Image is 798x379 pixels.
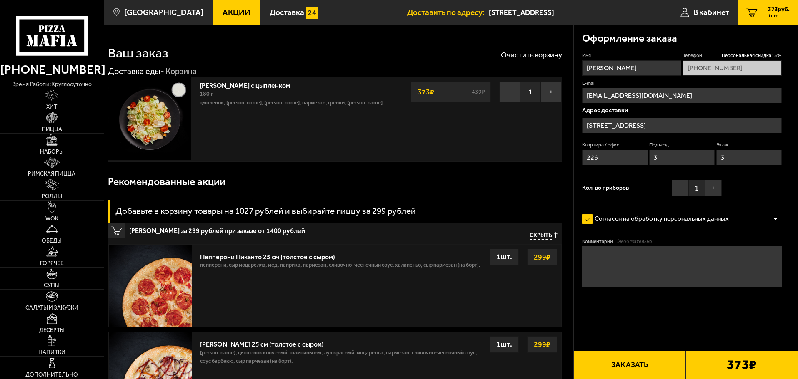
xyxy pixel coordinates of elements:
a: Пепперони Пиканто 25 см (толстое с сыром)пепперони, сыр Моцарелла, мед, паприка, пармезан, сливоч... [108,244,562,327]
span: Хит [46,104,57,110]
h3: Добавьте в корзину товары на 1027 рублей и выбирайте пиццу за 299 рублей [115,207,416,216]
button: Заказать [573,351,685,379]
p: цыпленок, [PERSON_NAME], [PERSON_NAME], пармезан, гренки, [PERSON_NAME]. [200,99,385,107]
span: Доставка [270,8,304,16]
span: Напитки [38,349,65,355]
div: [PERSON_NAME] 25 см (толстое с сыром) [200,336,481,348]
label: Согласен на обработку персональных данных [582,211,737,228]
span: 373 руб. [768,7,790,12]
strong: 299 ₽ [532,337,553,352]
span: Скрыть [530,232,552,240]
span: Салаты и закуски [25,305,78,311]
button: Очистить корзину [501,51,562,59]
span: 1 [688,180,705,196]
span: Кол-во приборов [582,185,629,191]
span: Доставить по адресу: [407,8,489,16]
p: [PERSON_NAME], цыпленок копченый, шампиньоны, лук красный, моцарелла, пармезан, сливочно-чесночны... [200,349,481,369]
div: 1 шт. [490,249,519,265]
span: Прибрежная улица, 10к3 [489,5,648,20]
span: [PERSON_NAME] за 299 рублей при заказе от 1400 рублей [129,223,401,234]
img: 15daf4d41897b9f0e9f617042186c801.svg [306,7,318,19]
span: Пицца [42,126,62,132]
a: [PERSON_NAME] с цыпленком [200,79,298,89]
label: Комментарий [582,238,782,245]
label: Квартира / офис [582,141,648,149]
button: + [705,180,722,196]
s: 439 ₽ [470,89,486,95]
label: Телефон [683,52,782,59]
div: Корзина [165,66,197,77]
span: Наборы [40,149,64,155]
span: Десерты [39,327,65,333]
span: Персональная скидка 15 % [722,52,782,59]
h3: Рекомендованные акции [108,177,225,187]
p: Адрес доставки [582,107,782,114]
span: Супы [44,282,60,288]
button: − [672,180,688,196]
span: Роллы [42,193,62,199]
span: 1 шт. [768,13,790,18]
h1: Ваш заказ [108,47,168,60]
strong: 373 ₽ [415,84,436,100]
span: Обеды [42,238,62,244]
a: Доставка еды- [108,66,164,76]
span: Акции [223,8,250,16]
strong: 299 ₽ [532,249,553,265]
span: Римская пицца [28,171,75,177]
button: − [499,82,520,102]
b: 373 ₽ [727,358,757,372]
span: [GEOGRAPHIC_DATA] [124,8,203,16]
span: WOK [45,216,58,222]
div: 1 шт. [490,336,519,353]
label: Этаж [716,141,782,149]
p: пепперони, сыр Моцарелла, мед, паприка, пармезан, сливочно-чесночный соус, халапеньо, сыр пармеза... [200,261,480,273]
button: + [541,82,562,102]
div: Пепперони Пиканто 25 см (толстое с сыром) [200,249,480,261]
h3: Оформление заказа [582,33,677,44]
span: Горячее [40,260,64,266]
input: +7 ( [683,60,782,76]
span: 180 г [200,90,213,97]
label: E-mail [582,80,782,87]
span: Дополнительно [25,372,78,378]
span: (необязательно) [617,238,653,245]
span: 1 [520,82,541,102]
input: Имя [582,60,681,76]
button: Скрыть [530,232,558,240]
input: @ [582,88,782,103]
span: В кабинет [693,8,729,16]
input: Ваш адрес доставки [489,5,648,20]
label: Подъезд [649,141,715,149]
label: Имя [582,52,681,59]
